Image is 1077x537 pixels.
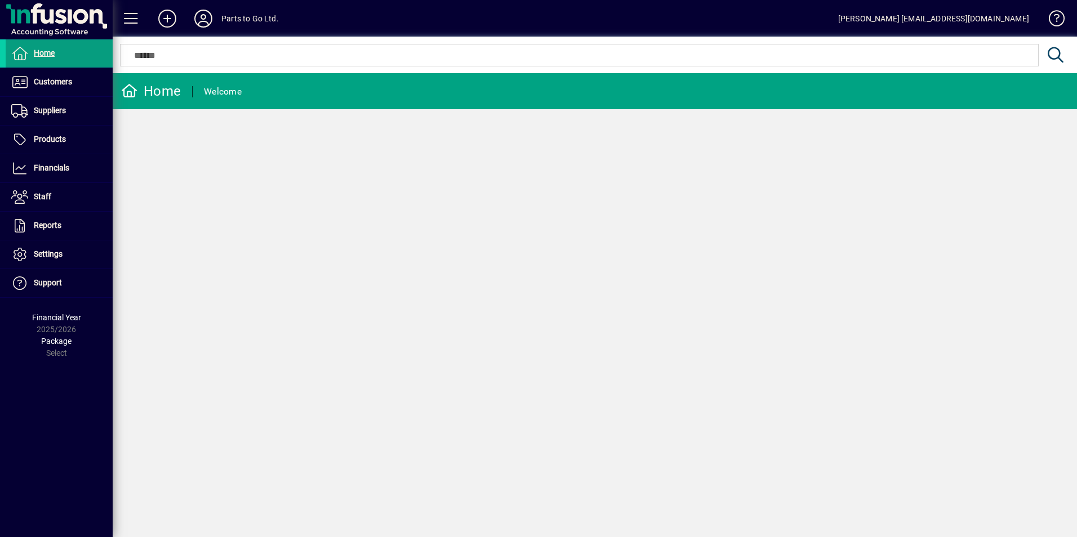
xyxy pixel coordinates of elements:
[6,97,113,125] a: Suppliers
[149,8,185,29] button: Add
[34,135,66,144] span: Products
[838,10,1029,28] div: [PERSON_NAME] [EMAIL_ADDRESS][DOMAIN_NAME]
[34,48,55,57] span: Home
[1040,2,1063,39] a: Knowledge Base
[34,77,72,86] span: Customers
[6,68,113,96] a: Customers
[34,106,66,115] span: Suppliers
[41,337,72,346] span: Package
[6,269,113,297] a: Support
[32,313,81,322] span: Financial Year
[34,221,61,230] span: Reports
[185,8,221,29] button: Profile
[34,163,69,172] span: Financials
[6,126,113,154] a: Products
[6,240,113,268] a: Settings
[6,212,113,240] a: Reports
[121,82,181,100] div: Home
[34,192,51,201] span: Staff
[6,154,113,182] a: Financials
[6,183,113,211] a: Staff
[204,83,242,101] div: Welcome
[221,10,279,28] div: Parts to Go Ltd.
[34,278,62,287] span: Support
[34,249,63,258] span: Settings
